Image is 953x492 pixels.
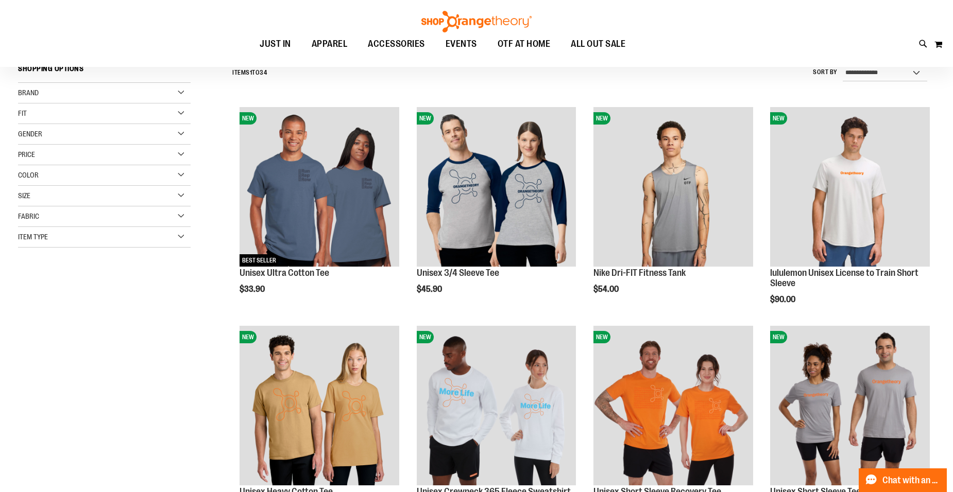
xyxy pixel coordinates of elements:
[770,326,930,485] img: Unisex Short Sleeve Tee
[18,233,48,241] span: Item Type
[593,268,686,278] a: Nike Dri-FIT Fitness Tank
[417,331,434,343] span: NEW
[417,326,576,485] img: Unisex Crewneck 365 Fleece Sweatshirt
[368,32,425,56] span: ACCESSORIES
[813,68,838,77] label: Sort By
[770,295,797,304] span: $90.00
[770,112,787,125] span: NEW
[859,468,947,492] button: Chat with an Expert
[18,171,39,179] span: Color
[412,102,582,320] div: product
[18,130,42,138] span: Gender
[18,89,39,97] span: Brand
[593,285,620,294] span: $54.00
[498,32,551,56] span: OTF AT HOME
[260,32,291,56] span: JUST IN
[593,107,753,268] a: Nike Dri-FIT Fitness TankNEW
[770,107,930,267] img: lululemon Unisex License to Train Short Sleeve
[240,107,399,267] img: Unisex Ultra Cotton Tee
[232,65,267,81] h2: Items to
[588,102,758,320] div: product
[240,331,257,343] span: NEW
[882,476,941,485] span: Chat with an Expert
[417,107,576,267] img: Unisex 3/4 Sleeve Tee
[18,109,27,117] span: Fit
[593,107,753,267] img: Nike Dri-FIT Fitness Tank
[417,285,444,294] span: $45.90
[770,107,930,268] a: lululemon Unisex License to Train Short SleeveNEW
[234,102,404,320] div: product
[250,69,252,76] span: 1
[593,326,753,487] a: Unisex Short Sleeve Recovery TeeNEW
[446,32,477,56] span: EVENTS
[417,112,434,125] span: NEW
[770,268,918,288] a: lululemon Unisex License to Train Short Sleeve
[240,254,279,267] span: BEST SELLER
[240,285,266,294] span: $33.90
[240,107,399,268] a: Unisex Ultra Cotton TeeNEWBEST SELLER
[240,268,329,278] a: Unisex Ultra Cotton Tee
[765,102,935,330] div: product
[18,60,191,83] strong: Shopping Options
[240,326,399,485] img: Unisex Heavy Cotton Tee
[18,212,39,220] span: Fabric
[18,150,35,159] span: Price
[240,112,257,125] span: NEW
[770,326,930,487] a: Unisex Short Sleeve TeeNEW
[417,268,499,278] a: Unisex 3/4 Sleeve Tee
[417,107,576,268] a: Unisex 3/4 Sleeve TeeNEW
[770,331,787,343] span: NEW
[18,191,30,200] span: Size
[420,11,533,32] img: Shop Orangetheory
[571,32,625,56] span: ALL OUT SALE
[260,69,267,76] span: 34
[312,32,348,56] span: APPAREL
[417,326,576,487] a: Unisex Crewneck 365 Fleece SweatshirtNEW
[593,331,610,343] span: NEW
[593,326,753,485] img: Unisex Short Sleeve Recovery Tee
[240,326,399,487] a: Unisex Heavy Cotton TeeNEW
[593,112,610,125] span: NEW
